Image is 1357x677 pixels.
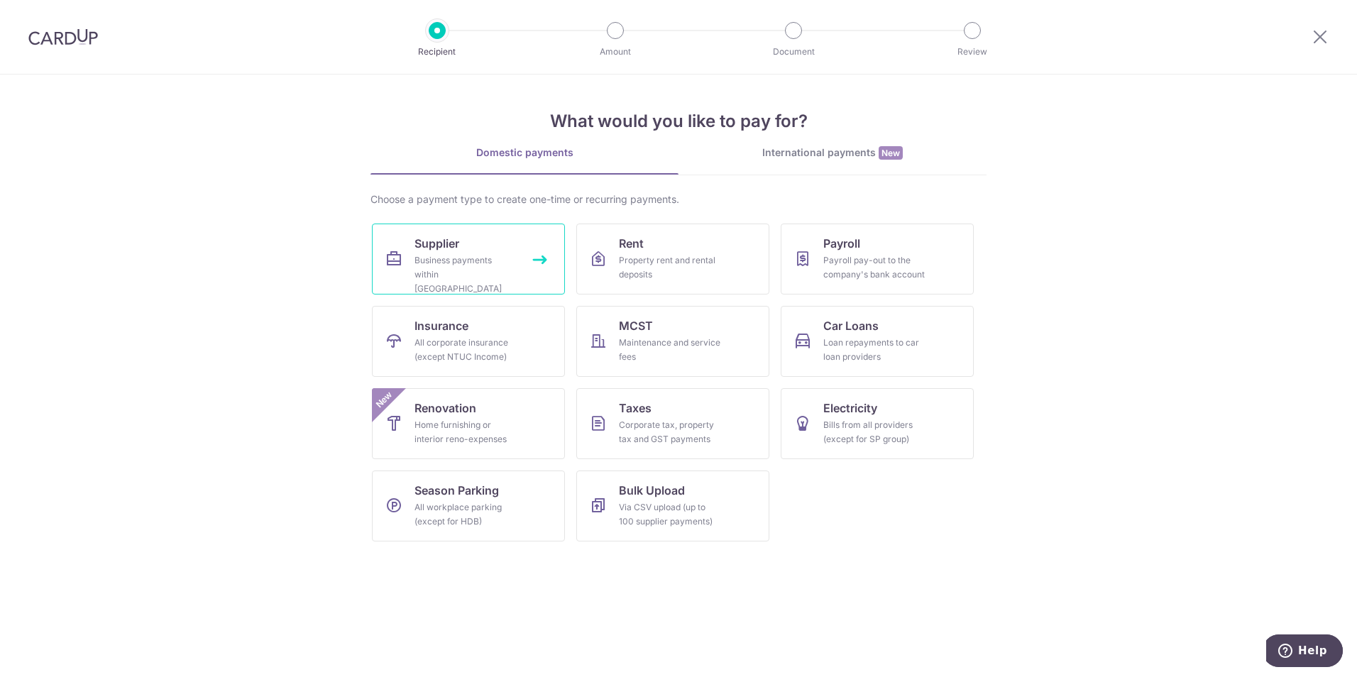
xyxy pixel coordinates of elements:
[920,45,1025,59] p: Review
[372,470,565,541] a: Season ParkingAll workplace parking (except for HDB)
[372,306,565,377] a: InsuranceAll corporate insurance (except NTUC Income)
[823,317,879,334] span: Car Loans
[414,500,517,529] div: All workplace parking (except for HDB)
[414,336,517,364] div: All corporate insurance (except NTUC Income)
[414,253,517,296] div: Business payments within [GEOGRAPHIC_DATA]
[576,306,769,377] a: MCSTMaintenance and service fees
[414,400,476,417] span: Renovation
[576,388,769,459] a: TaxesCorporate tax, property tax and GST payments
[823,418,925,446] div: Bills from all providers (except for SP group)
[619,253,721,282] div: Property rent and rental deposits
[370,192,987,207] div: Choose a payment type to create one-time or recurring payments.
[372,388,565,459] a: RenovationHome furnishing or interior reno-expensesNew
[781,388,974,459] a: ElectricityBills from all providers (except for SP group)
[373,388,396,412] span: New
[619,235,644,252] span: Rent
[32,10,61,23] span: Help
[414,482,499,499] span: Season Parking
[385,45,490,59] p: Recipient
[576,224,769,295] a: RentProperty rent and rental deposits
[414,317,468,334] span: Insurance
[619,482,685,499] span: Bulk Upload
[879,146,903,160] span: New
[619,418,721,446] div: Corporate tax, property tax and GST payments
[576,470,769,541] a: Bulk UploadVia CSV upload (up to 100 supplier payments)
[781,224,974,295] a: PayrollPayroll pay-out to the company's bank account
[678,145,987,160] div: International payments
[28,28,98,45] img: CardUp
[414,235,459,252] span: Supplier
[563,45,668,59] p: Amount
[1266,634,1343,670] iframe: Opens a widget where you can find more information
[781,306,974,377] a: Car LoansLoan repayments to car loan providers
[823,235,860,252] span: Payroll
[372,224,565,295] a: SupplierBusiness payments within [GEOGRAPHIC_DATA]
[414,418,517,446] div: Home furnishing or interior reno-expenses
[619,336,721,364] div: Maintenance and service fees
[619,500,721,529] div: Via CSV upload (up to 100 supplier payments)
[370,145,678,160] div: Domestic payments
[823,336,925,364] div: Loan repayments to car loan providers
[741,45,846,59] p: Document
[619,317,653,334] span: MCST
[823,400,877,417] span: Electricity
[619,400,652,417] span: Taxes
[370,109,987,134] h4: What would you like to pay for?
[823,253,925,282] div: Payroll pay-out to the company's bank account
